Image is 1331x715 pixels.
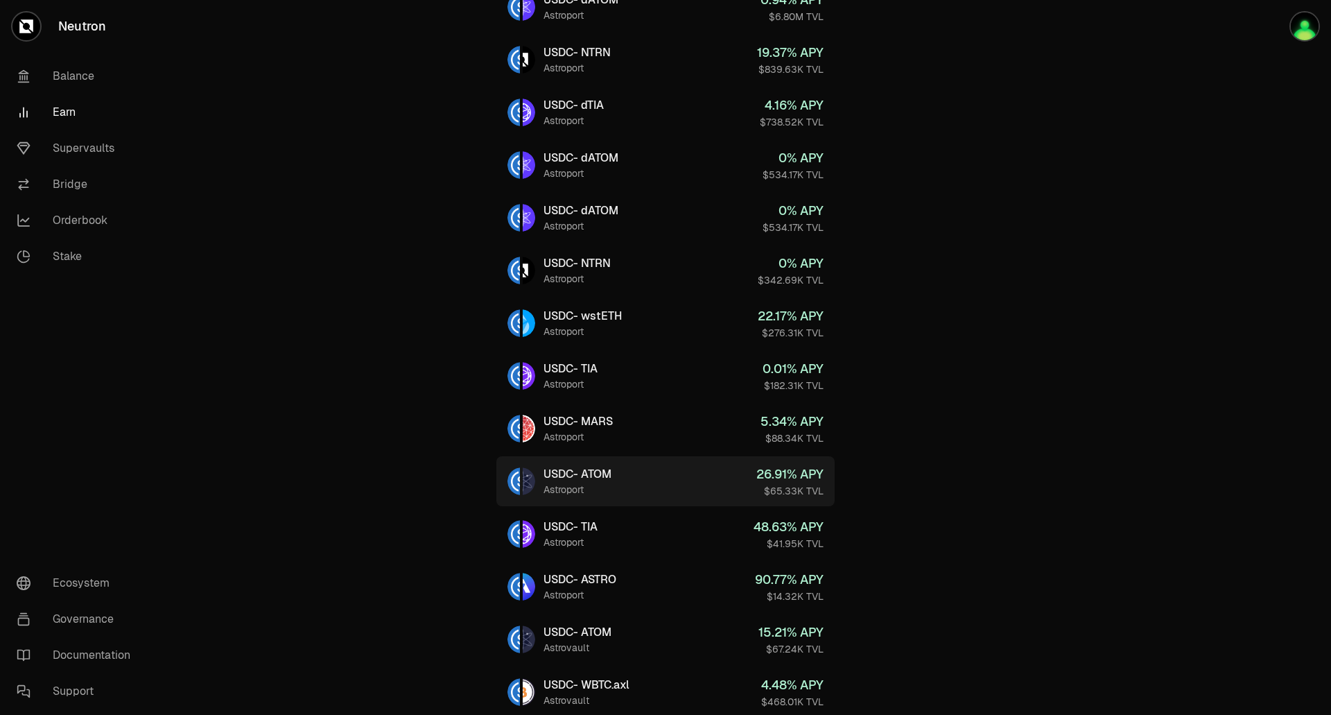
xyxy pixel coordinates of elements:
div: $738.52K TVL [760,115,824,129]
div: 4.48 % APY [761,675,824,695]
div: 15.21 % APY [758,623,824,642]
img: USDC [507,151,520,179]
div: Astroport [543,325,622,338]
a: USDCdTIAUSDC- dTIAAstroport4.16% APY$738.52K TVL [496,87,835,137]
div: $534.17K TVL [763,221,824,234]
div: $65.33K TVL [756,484,824,498]
a: Earn [6,94,150,130]
img: USDC [507,467,520,495]
img: ASTRO [523,573,535,601]
div: Astroport [543,535,598,549]
div: $6.80M TVL [760,10,824,24]
div: USDC - TIA [543,519,598,535]
img: wstETH [523,309,535,337]
div: $182.31K TVL [763,379,824,393]
div: $88.34K TVL [760,431,824,445]
div: $839.63K TVL [757,62,824,76]
div: Astrovault [543,694,629,707]
img: MARS [523,415,535,442]
div: $468.01K TVL [761,695,824,709]
img: TIA [523,362,535,390]
div: 48.63 % APY [754,517,824,537]
a: Bridge [6,166,150,203]
div: USDC - NTRN [543,255,611,272]
div: 26.91 % APY [756,465,824,484]
a: Documentation [6,637,150,673]
img: USDC [507,520,520,548]
a: USDCTIAUSDC- TIAAstroport48.63% APY$41.95K TVL [496,509,835,559]
div: $41.95K TVL [754,537,824,551]
a: USDCNTRNUSDC- NTRNAstroport0% APY$342.69K TVL [496,245,835,295]
a: Balance [6,58,150,94]
div: 5.34 % APY [760,412,824,431]
a: Supervaults [6,130,150,166]
div: Astroport [543,166,618,180]
img: TIA [523,520,535,548]
a: Orderbook [6,203,150,239]
img: ATOM [523,626,535,653]
div: 22.17 % APY [758,307,824,326]
div: USDC - dATOM [543,150,618,166]
div: USDC - NTRN [543,44,611,61]
img: USDC [507,415,520,442]
div: 0 % APY [763,201,824,221]
div: $534.17K TVL [763,168,824,182]
div: 19.37 % APY [757,43,824,62]
img: USDC [507,573,520,601]
div: 0.01 % APY [763,359,824,379]
div: Astroport [543,483,611,497]
img: ATOM [523,467,535,495]
a: USDCMARSUSDC- MARSAstroport5.34% APY$88.34K TVL [496,404,835,454]
div: Astrovault [543,641,611,655]
img: NTRN [523,46,535,74]
div: Astroport [543,8,618,22]
a: USDCdATOMUSDC- dATOMAstroport0% APY$534.17K TVL [496,140,835,190]
a: Stake [6,239,150,275]
a: Governance [6,601,150,637]
img: dTIA [523,98,535,126]
div: USDC - TIA [543,361,598,377]
img: USDC [507,257,520,284]
div: USDC - dTIA [543,97,604,114]
a: USDCTIAUSDC- TIAAstroport0.01% APY$182.31K TVL [496,351,835,401]
img: USDC [507,678,520,706]
img: USDC [507,98,520,126]
a: Support [6,673,150,709]
div: Astroport [543,430,613,444]
img: Antoine BdV (ATOM) [1291,12,1319,40]
div: $276.31K TVL [758,326,824,340]
img: dATOM [523,204,535,232]
div: USDC - ATOM [543,466,611,483]
div: 90.77 % APY [755,570,824,589]
img: USDC [507,204,520,232]
img: USDC [507,362,520,390]
a: Ecosystem [6,565,150,601]
div: USDC - ASTRO [543,571,616,588]
div: USDC - ATOM [543,624,611,641]
div: Astroport [543,114,604,128]
img: NTRN [523,257,535,284]
img: USDC [507,46,520,74]
div: Astroport [543,272,611,286]
div: USDC - MARS [543,413,613,430]
div: USDC - dATOM [543,203,618,219]
img: USDC [507,309,520,337]
div: 4.16 % APY [760,96,824,115]
a: USDCdATOMUSDC- dATOMAstroport0% APY$534.17K TVL [496,193,835,243]
a: USDCATOMUSDC- ATOMAstroport26.91% APY$65.33K TVL [496,456,835,506]
div: USDC - WBTC.axl [543,677,629,694]
div: Astroport [543,61,611,75]
img: dATOM [523,151,535,179]
a: USDCASTROUSDC- ASTROAstroport90.77% APY$14.32K TVL [496,562,835,612]
div: Astroport [543,219,618,233]
div: $14.32K TVL [755,589,824,603]
img: WBTC.axl [523,678,535,706]
a: USDCNTRNUSDC- NTRNAstroport19.37% APY$839.63K TVL [496,35,835,85]
div: $67.24K TVL [758,642,824,656]
div: $342.69K TVL [758,273,824,287]
div: 0 % APY [758,254,824,273]
div: 0 % APY [763,148,824,168]
a: USDCATOMUSDC- ATOMAstrovault15.21% APY$67.24K TVL [496,614,835,664]
div: Astroport [543,588,616,602]
div: Astroport [543,377,598,391]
